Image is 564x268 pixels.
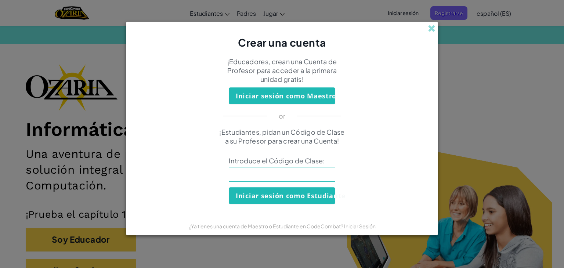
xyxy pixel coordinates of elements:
span: Crear una cuenta [238,36,326,49]
p: ¡Estudiantes, pidan un Código de Clase a su Profesor para crear una Cuenta! [218,128,346,145]
button: Iniciar sesión como Maestro [229,87,335,104]
button: Iniciar sesión como Estudiante [229,187,335,204]
span: ¿Ya tienes una cuenta de Maestro o Estudiante en CodeCombat? [189,223,344,229]
p: ¡Educadores, crean una Cuenta de Profesor para acceder a la primera unidad gratis! [218,57,346,84]
a: Iniciar Sesión [344,223,376,229]
span: Introduce el Código de Clase: [229,156,335,165]
p: or [279,112,286,120]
